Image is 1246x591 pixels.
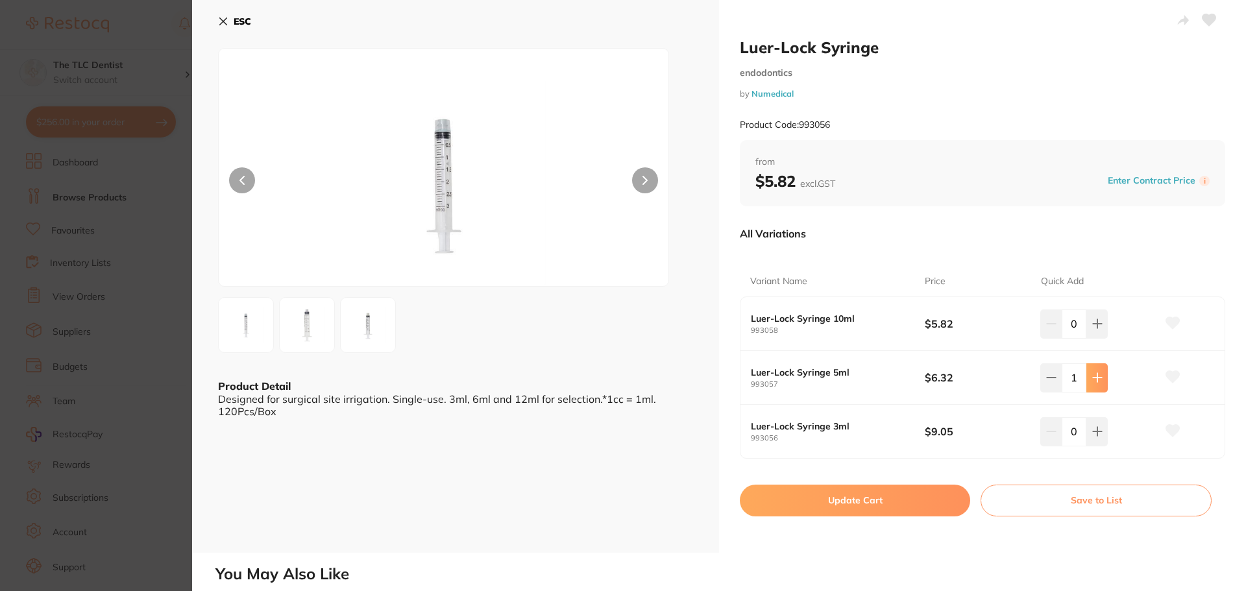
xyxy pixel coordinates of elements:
[751,380,925,389] small: 993057
[751,326,925,335] small: 993058
[751,434,925,442] small: 993056
[309,81,579,286] img: NGYtanBn
[740,119,830,130] small: Product Code: 993056
[751,367,907,378] b: Luer-Lock Syringe 5ml
[925,424,1029,439] b: $9.05
[751,313,907,324] b: Luer-Lock Syringe 10ml
[751,88,794,99] a: Numedical
[218,393,693,417] div: Designed for surgical site irrigation. Single-use. 3ml, 6ml and 12ml for selection.*1cc = 1ml. 12...
[740,227,806,240] p: All Variations
[284,302,330,348] img: OGEtanBn
[740,67,1225,78] small: endodontics
[223,302,269,348] img: NGYtanBn
[755,171,835,191] b: $5.82
[925,317,1029,331] b: $5.82
[215,565,1241,583] h2: You May Also Like
[234,16,251,27] b: ESC
[740,89,1225,99] small: by
[1104,175,1199,187] button: Enter Contract Price
[218,10,251,32] button: ESC
[740,485,970,516] button: Update Cart
[218,380,291,392] b: Product Detail
[981,485,1212,516] button: Save to List
[925,370,1029,385] b: $6.32
[1199,176,1210,186] label: i
[740,38,1225,57] h2: Luer-Lock Syringe
[800,178,835,189] span: excl. GST
[1041,275,1084,288] p: Quick Add
[750,275,807,288] p: Variant Name
[755,156,1210,169] span: from
[345,302,391,348] img: YmEtanBn
[751,421,907,431] b: Luer-Lock Syringe 3ml
[925,275,946,288] p: Price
